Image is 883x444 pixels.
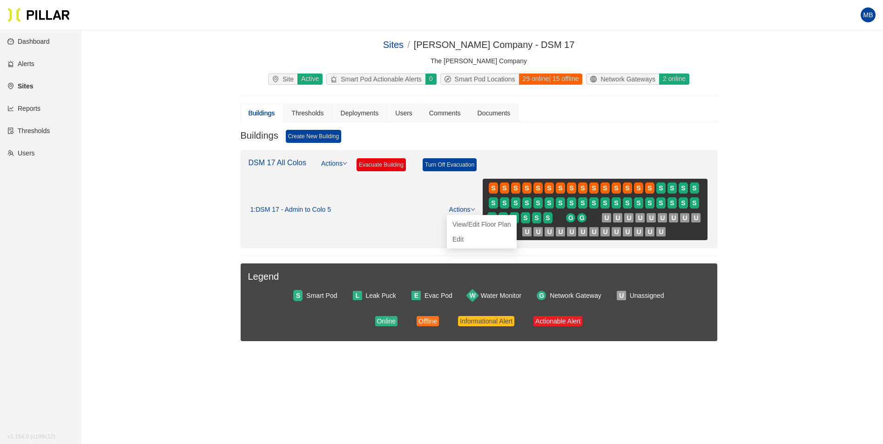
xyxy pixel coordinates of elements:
span: G [580,213,585,223]
span: S [513,183,518,193]
div: Actionable Alert [535,316,580,326]
span: S [614,198,618,208]
a: teamUsers [7,149,35,157]
div: [PERSON_NAME] Company - DSM 17 [414,38,575,52]
a: Sites [383,40,404,50]
span: L [356,290,360,301]
a: Edit [452,234,464,244]
span: S [681,183,685,193]
span: S [592,198,596,208]
span: U [660,213,665,223]
span: U [536,227,540,237]
div: Documents [478,108,511,118]
span: S [647,198,652,208]
span: / [407,40,410,50]
span: S [502,183,506,193]
span: S [547,183,551,193]
a: line-chartReports [7,105,40,112]
div: Water Monitor [481,290,521,301]
span: S [592,183,596,193]
span: U [619,290,624,301]
span: S [525,183,529,193]
span: U [647,227,652,237]
div: Buildings [249,108,275,118]
a: Create New Building [286,130,341,143]
span: E [414,290,418,301]
span: S [491,183,495,193]
span: U [547,227,552,237]
span: W [470,290,476,301]
span: S [502,198,506,208]
span: S [580,183,585,193]
span: S [546,213,550,223]
span: U [638,213,642,223]
span: S [636,183,640,193]
div: 29 online | 15 offline [519,74,583,85]
div: 0 [425,74,437,85]
span: S [547,198,551,208]
h3: Legend [248,271,710,283]
span: MB [863,7,873,22]
div: Informational Alert [460,316,512,326]
span: U [649,213,654,223]
div: Unassigned [630,290,664,301]
span: U [569,227,574,237]
span: S [569,198,573,208]
span: S [491,198,495,208]
span: U [614,227,619,237]
div: Smart Pod Locations [441,74,519,84]
span: S [603,198,607,208]
span: U [604,213,609,223]
a: alertAlerts [7,60,34,67]
span: S [692,198,696,208]
span: S [603,183,607,193]
a: alertSmart Pod Actionable Alerts0 [324,74,438,85]
a: View/Edit Floor Plan [452,219,511,229]
span: alert [330,76,341,82]
span: S [670,183,674,193]
a: Turn Off Evacuation [423,158,477,171]
span: S [659,198,663,208]
div: Smart Pod [306,290,337,301]
div: Thresholds [291,108,324,118]
span: U [580,227,585,237]
div: Leak Puck [366,290,396,301]
div: The [PERSON_NAME] Company [241,56,717,66]
span: S [569,183,573,193]
span: S [681,198,685,208]
div: Deployments [341,108,379,118]
a: Actions [321,158,347,179]
span: S [625,183,629,193]
a: DSM 17 All Colos [249,159,307,167]
div: Users [395,108,412,118]
a: Evacuate Building [357,158,406,171]
span: U [625,227,630,237]
span: U [615,213,620,223]
div: Online [377,316,396,326]
span: U [627,213,631,223]
span: G [539,290,544,301]
span: S [614,183,618,193]
span: S [513,198,518,208]
div: Smart Pod Actionable Alerts [327,74,425,84]
span: S [558,198,562,208]
span: U [603,227,607,237]
div: Evac Pod [425,290,452,301]
span: U [694,213,698,223]
div: Comments [429,108,461,118]
span: S [625,198,629,208]
div: Network Gateway [550,290,601,301]
div: Offline [418,316,437,326]
div: 2 online [659,74,689,85]
div: Active [297,74,323,85]
span: down [471,207,475,212]
span: down [343,161,347,166]
span: U [682,213,687,223]
span: S [296,290,300,301]
div: Network Gateways [586,74,659,84]
a: exceptionThresholds [7,127,50,135]
span: S [636,198,640,208]
span: compass [445,76,455,82]
span: global [590,76,600,82]
span: S [534,213,539,223]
